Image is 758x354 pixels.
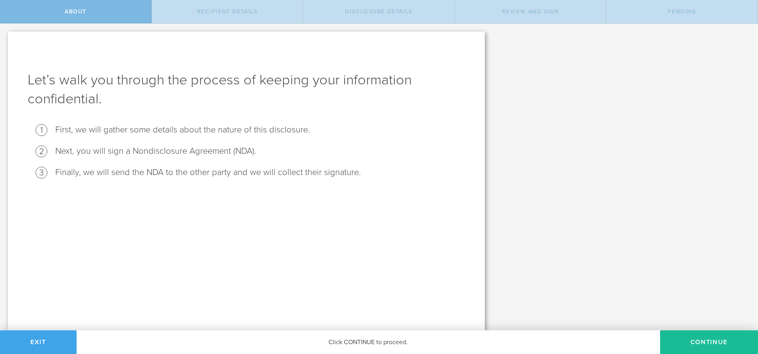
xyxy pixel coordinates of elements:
iframe: Chat Widget [719,293,758,330]
li: First, we will gather some details about the nature of this disclosure. [55,124,465,136]
span: Disclosure details [345,8,413,15]
span: Pending [668,8,696,15]
li: Finally, we will send the NDA to the other party and we will collect their signature. [55,167,465,178]
span: About [65,8,86,15]
button: Continue [660,330,758,354]
li: Next, you will sign a Nondisclosure Agreement (NDA). [55,145,465,157]
h1: Let’s walk you through the process of keeping your information confidential. [28,71,465,108]
span: Recipient details [197,8,258,15]
span: Review and sign [502,8,559,15]
div: Click CONTINUE to proceed. [77,330,660,354]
